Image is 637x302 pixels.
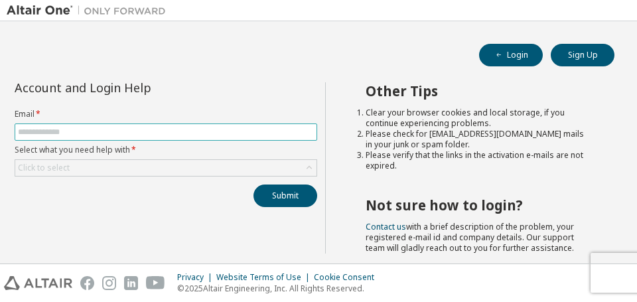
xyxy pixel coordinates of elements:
[366,150,591,171] li: Please verify that the links in the activation e-mails are not expired.
[7,4,173,17] img: Altair One
[366,108,591,129] li: Clear your browser cookies and local storage, if you continue experiencing problems.
[479,44,543,66] button: Login
[366,221,406,232] a: Contact us
[102,276,116,290] img: instagram.svg
[15,145,317,155] label: Select what you need help with
[366,129,591,150] li: Please check for [EMAIL_ADDRESS][DOMAIN_NAME] mails in your junk or spam folder.
[80,276,94,290] img: facebook.svg
[4,276,72,290] img: altair_logo.svg
[366,82,591,100] h2: Other Tips
[177,283,382,294] p: © 2025 Altair Engineering, Inc. All Rights Reserved.
[366,196,591,214] h2: Not sure how to login?
[366,221,574,254] span: with a brief description of the problem, your registered e-mail id and company details. Our suppo...
[146,276,165,290] img: youtube.svg
[177,272,216,283] div: Privacy
[18,163,70,173] div: Click to select
[15,160,317,176] div: Click to select
[216,272,314,283] div: Website Terms of Use
[551,44,614,66] button: Sign Up
[253,185,317,207] button: Submit
[124,276,138,290] img: linkedin.svg
[297,124,313,140] keeper-lock: Open Keeper Popup
[314,272,382,283] div: Cookie Consent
